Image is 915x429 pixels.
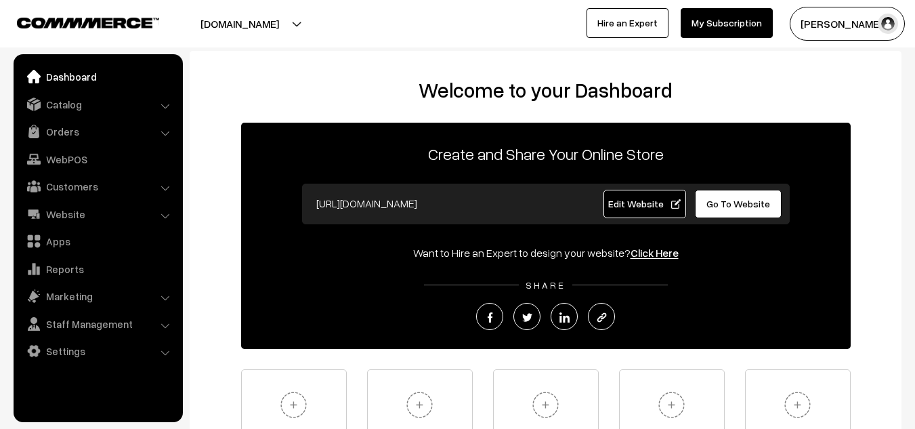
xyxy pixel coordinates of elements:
a: Settings [17,339,178,363]
a: COMMMERCE [17,14,135,30]
img: plus.svg [401,386,438,424]
a: Apps [17,229,178,253]
img: plus.svg [275,386,312,424]
a: Reports [17,257,178,281]
a: Staff Management [17,312,178,336]
a: Go To Website [695,190,782,218]
a: Orders [17,119,178,144]
h2: Welcome to your Dashboard [203,78,888,102]
img: plus.svg [779,386,816,424]
a: Website [17,202,178,226]
div: Want to Hire an Expert to design your website? [241,245,851,261]
img: COMMMERCE [17,18,159,28]
p: Create and Share Your Online Store [241,142,851,166]
img: plus.svg [653,386,690,424]
button: [DOMAIN_NAME] [153,7,326,41]
img: user [878,14,898,34]
a: Marketing [17,284,178,308]
img: plus.svg [527,386,564,424]
a: Customers [17,174,178,199]
a: Catalog [17,92,178,117]
a: Hire an Expert [587,8,668,38]
button: [PERSON_NAME] [790,7,905,41]
a: My Subscription [681,8,773,38]
a: Dashboard [17,64,178,89]
a: WebPOS [17,147,178,171]
a: Click Here [631,246,679,260]
span: SHARE [519,279,572,291]
span: Edit Website [608,198,681,209]
a: Edit Website [603,190,686,218]
span: Go To Website [706,198,770,209]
